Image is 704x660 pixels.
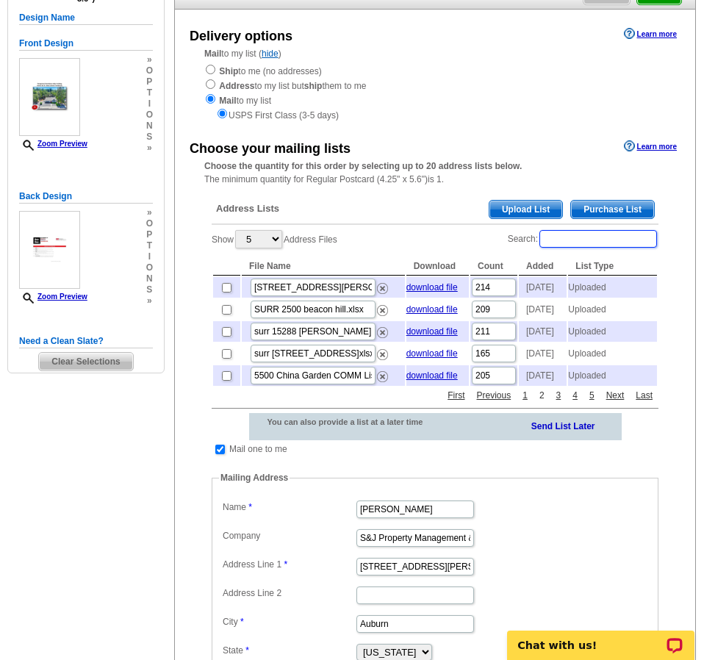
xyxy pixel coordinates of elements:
td: Uploaded [568,365,657,386]
td: Uploaded [568,321,657,342]
span: Purchase List [571,201,654,218]
a: download file [406,304,458,315]
div: The minimum quantity for Regular Postcard (4.25" x 5.6")is 1. [175,159,695,186]
a: Remove this list [377,280,388,290]
label: City [223,615,355,628]
label: Show Address Files [212,229,337,250]
th: List Type [568,257,657,276]
span: s [146,132,153,143]
span: t [146,240,153,251]
span: i [146,251,153,262]
span: p [146,229,153,240]
h5: Front Design [19,37,153,51]
span: s [146,284,153,295]
strong: Choose the quantity for this order by selecting up to 20 address lists below. [204,161,522,171]
td: Uploaded [568,277,657,298]
span: » [146,143,153,154]
td: [DATE] [519,343,567,364]
a: download file [406,370,458,381]
span: o [146,110,153,121]
div: to my list ( ) [175,47,695,122]
a: 5 [586,389,598,402]
span: Clear Selections [39,353,132,370]
label: Search: [508,229,658,249]
input: Search: [539,230,657,248]
div: to me (no addresses) to my list but them to me to my list [204,63,666,122]
a: Learn more [624,28,677,40]
span: » [146,54,153,65]
span: t [146,87,153,98]
span: Upload List [489,201,562,218]
a: 3 [553,389,565,402]
td: Uploaded [568,343,657,364]
a: Remove this list [377,368,388,379]
iframe: LiveChat chat widget [498,614,704,660]
span: p [146,76,153,87]
img: delete.png [377,305,388,316]
a: 2 [536,389,548,402]
img: delete.png [377,327,388,338]
th: File Name [242,257,405,276]
a: Next [603,389,628,402]
strong: Ship [219,66,238,76]
label: Company [223,529,355,542]
div: USPS First Class (3-5 days) [204,107,666,122]
span: n [146,121,153,132]
span: o [146,262,153,273]
a: download file [406,282,458,293]
a: Remove this list [377,324,388,334]
h5: Design Name [19,11,153,25]
th: Count [470,257,517,276]
label: Name [223,501,355,514]
a: Zoom Preview [19,140,87,148]
div: You can also provide a list at a later time [249,413,461,431]
span: o [146,218,153,229]
a: Learn more [624,140,677,152]
img: small-thumb.jpg [19,211,80,289]
span: Address Lists [216,202,279,215]
a: hide [262,49,279,59]
span: i [146,98,153,110]
a: 1 [519,389,531,402]
img: delete.png [377,349,388,360]
img: delete.png [377,371,388,382]
label: State [223,644,355,657]
a: Remove this list [377,346,388,356]
th: Download [406,257,469,276]
td: Uploaded [568,299,657,320]
h5: Need a Clean Slate? [19,334,153,348]
a: Last [632,389,656,402]
a: Zoom Preview [19,293,87,301]
a: First [444,389,468,402]
th: Added [519,257,567,276]
span: o [146,65,153,76]
img: delete.png [377,283,388,294]
strong: Mail [204,49,221,59]
strong: Mail [219,96,236,106]
a: Previous [473,389,515,402]
legend: Mailing Address [219,471,290,484]
span: n [146,273,153,284]
td: [DATE] [519,365,567,386]
div: Choose your mailing lists [190,139,351,159]
td: Mail one to me [229,442,288,456]
span: » [146,295,153,306]
strong: ship [304,81,323,91]
div: Delivery options [190,26,292,46]
h5: Back Design [19,190,153,204]
strong: Address [219,81,254,91]
td: [DATE] [519,299,567,320]
label: Address Line 1 [223,558,355,571]
label: Address Line 2 [223,587,355,600]
img: small-thumb.jpg [19,58,80,136]
a: download file [406,326,458,337]
a: download file [406,348,458,359]
td: [DATE] [519,277,567,298]
a: Remove this list [377,302,388,312]
a: Send List Later [531,418,595,433]
td: [DATE] [519,321,567,342]
span: » [146,207,153,218]
a: 4 [569,389,581,402]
